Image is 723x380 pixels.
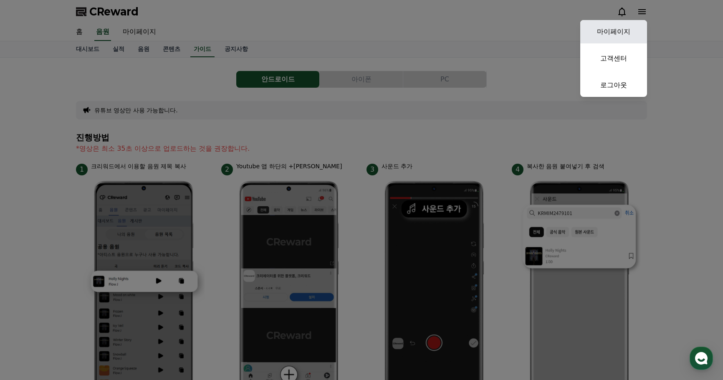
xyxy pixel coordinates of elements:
[580,20,647,43] a: 마이페이지
[580,47,647,70] a: 고객센터
[55,265,108,286] a: 대화
[108,265,160,286] a: 설정
[129,277,139,284] span: 설정
[26,277,31,284] span: 홈
[76,278,86,284] span: 대화
[580,20,647,97] button: 마이페이지 고객센터 로그아웃
[580,73,647,97] a: 로그아웃
[3,265,55,286] a: 홈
